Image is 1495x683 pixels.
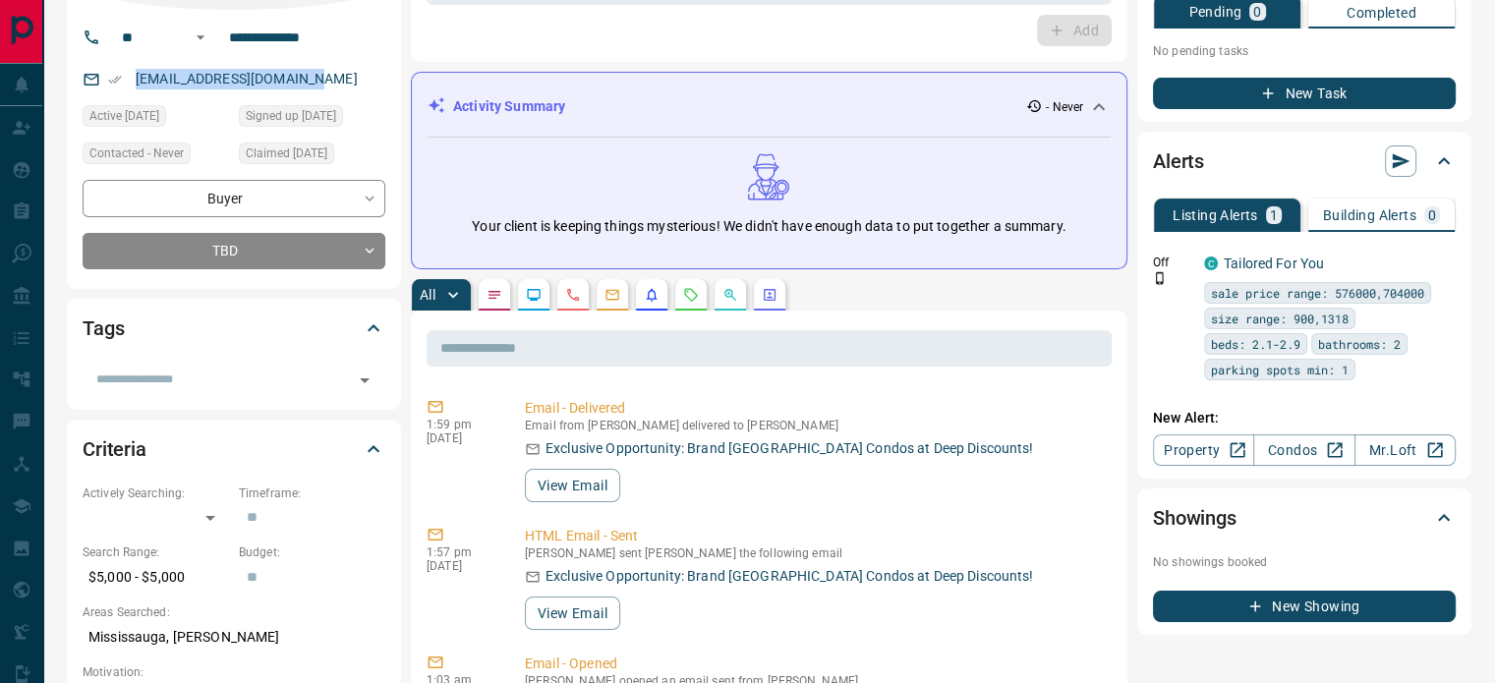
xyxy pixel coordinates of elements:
[1253,5,1261,19] p: 0
[246,106,336,126] span: Signed up [DATE]
[453,96,565,117] p: Activity Summary
[546,566,1033,587] p: Exclusive Opportunity: Brand [GEOGRAPHIC_DATA] Condos at Deep Discounts!
[83,484,229,502] p: Actively Searching:
[525,597,620,630] button: View Email
[136,71,358,86] a: [EMAIL_ADDRESS][DOMAIN_NAME]
[108,73,122,86] svg: Email Verified
[1270,208,1278,222] p: 1
[487,287,502,303] svg: Notes
[83,313,124,344] h2: Tags
[427,545,495,559] p: 1:57 pm
[525,398,1104,419] p: Email - Delivered
[525,469,620,502] button: View Email
[83,543,229,561] p: Search Range:
[1153,502,1236,534] h2: Showings
[351,367,378,394] button: Open
[1153,591,1456,622] button: New Showing
[83,305,385,352] div: Tags
[427,418,495,431] p: 1:59 pm
[1153,145,1204,177] h2: Alerts
[1318,334,1401,354] span: bathrooms: 2
[239,105,385,133] div: Tue Dec 26 2023
[565,287,581,303] svg: Calls
[722,287,738,303] svg: Opportunities
[1153,434,1254,466] a: Property
[1153,78,1456,109] button: New Task
[1153,138,1456,185] div: Alerts
[525,654,1104,674] p: Email - Opened
[1188,5,1241,19] p: Pending
[1211,309,1349,328] span: size range: 900,1318
[1153,494,1456,541] div: Showings
[83,180,385,216] div: Buyer
[83,433,146,465] h2: Criteria
[1354,434,1456,466] a: Mr.Loft
[83,663,385,681] p: Motivation:
[1153,36,1456,66] p: No pending tasks
[683,287,699,303] svg: Requests
[1211,334,1300,354] span: beds: 2.1-2.9
[239,543,385,561] p: Budget:
[1347,6,1416,20] p: Completed
[604,287,620,303] svg: Emails
[1253,434,1354,466] a: Condos
[1211,283,1424,303] span: sale price range: 576000,704000
[1173,208,1258,222] p: Listing Alerts
[239,142,385,170] div: Fri Dec 29 2023
[1224,256,1324,271] a: Tailored For You
[1153,271,1167,285] svg: Push Notification Only
[762,287,777,303] svg: Agent Actions
[525,419,1104,432] p: Email from [PERSON_NAME] delivered to [PERSON_NAME]
[83,561,229,594] p: $5,000 - $5,000
[83,233,385,269] div: TBD
[1153,553,1456,571] p: No showings booked
[246,143,327,163] span: Claimed [DATE]
[83,621,385,654] p: Mississauga, [PERSON_NAME]
[83,426,385,473] div: Criteria
[1323,208,1416,222] p: Building Alerts
[427,559,495,573] p: [DATE]
[1153,254,1192,271] p: Off
[526,287,542,303] svg: Lead Browsing Activity
[89,143,184,163] span: Contacted - Never
[427,431,495,445] p: [DATE]
[239,484,385,502] p: Timeframe:
[83,603,385,621] p: Areas Searched:
[428,88,1111,125] div: Activity Summary- Never
[644,287,660,303] svg: Listing Alerts
[1046,98,1083,116] p: - Never
[189,26,212,49] button: Open
[525,546,1104,560] p: [PERSON_NAME] sent [PERSON_NAME] the following email
[420,288,435,302] p: All
[1428,208,1436,222] p: 0
[83,105,229,133] div: Tue Dec 26 2023
[89,106,159,126] span: Active [DATE]
[546,438,1033,459] p: Exclusive Opportunity: Brand [GEOGRAPHIC_DATA] Condos at Deep Discounts!
[1204,256,1218,270] div: condos.ca
[525,526,1104,546] p: HTML Email - Sent
[1153,408,1456,428] p: New Alert:
[472,216,1065,237] p: Your client is keeping things mysterious! We didn't have enough data to put together a summary.
[1211,360,1349,379] span: parking spots min: 1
